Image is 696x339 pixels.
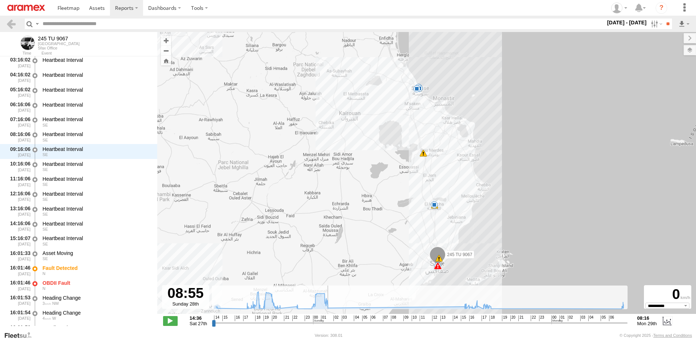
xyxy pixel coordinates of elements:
[6,234,31,248] div: 15:16:07 [DATE]
[453,315,458,321] span: 14
[391,315,396,321] span: 08
[292,315,297,321] span: 22
[43,265,150,271] div: Fault Detected
[354,315,359,321] span: 04
[568,315,573,321] span: 02
[469,315,474,321] span: 16
[43,242,48,246] span: Heading: 114
[43,212,48,216] span: Heading: 114
[432,315,437,321] span: 12
[43,250,150,256] div: Asset Moving
[43,146,150,152] div: Heartbeat Interval
[235,315,240,321] span: 16
[43,87,150,93] div: Heartbeat Interval
[43,72,150,78] div: Heartbeat Interval
[43,176,150,182] div: Heartbeat Interval
[6,323,31,337] div: 16:01:56 [DATE]
[502,315,507,321] span: 19
[6,145,31,158] div: 09:16:06 [DATE]
[43,123,48,127] span: Heading: 127
[645,286,690,303] div: 0
[559,315,565,321] span: 01
[637,315,657,321] strong: 08:16
[43,295,150,301] div: Heading Change
[412,315,417,321] span: 10
[43,301,51,306] span: 3
[43,235,150,242] div: Heartbeat Interval
[648,19,664,29] label: Search Filter Options
[43,191,150,197] div: Heartbeat Interval
[6,264,31,277] div: 16:01:46 [DATE]
[190,315,207,321] strong: 14:36
[420,149,427,157] div: 5
[435,255,443,262] div: 16
[531,315,536,321] span: 22
[305,315,310,321] span: 23
[6,279,31,292] div: 16:01:46 [DATE]
[43,310,150,316] div: Heading Change
[6,160,31,173] div: 10:16:06 [DATE]
[43,131,150,137] div: Heartbeat Interval
[6,175,31,188] div: 11:16:06 [DATE]
[6,19,16,29] a: Back to previous Page
[362,315,367,321] span: 05
[620,333,692,338] div: © Copyright 2025 -
[161,36,171,45] button: Zoom in
[34,19,40,29] label: Search Query
[580,315,585,321] span: 03
[255,315,260,321] span: 18
[38,41,80,46] div: [GEOGRAPHIC_DATA]
[264,315,269,321] span: 19
[43,271,46,276] span: Heading: 17
[518,315,523,321] span: 21
[637,321,657,326] span: Mon 29th Sep 2025
[601,315,606,321] span: 05
[38,36,80,41] div: 245 TU 9067 - View Asset History
[321,315,326,321] span: 01
[43,101,150,108] div: Heartbeat Interval
[43,116,150,123] div: Heartbeat Interval
[6,115,31,129] div: 07:16:06 [DATE]
[6,190,31,203] div: 12:16:06 [DATE]
[415,84,422,92] div: 8
[315,333,343,338] div: Version: 308.01
[43,57,150,63] div: Heartbeat Interval
[161,45,171,56] button: Zoom out
[43,227,48,231] span: Heading: 114
[43,324,150,331] div: Heading Change
[7,5,45,11] img: aramex-logo.svg
[43,138,48,142] span: Heading: 127
[6,308,31,322] div: 16:01:54 [DATE]
[52,301,59,306] span: Heading: 300
[6,219,31,233] div: 14:16:06 [DATE]
[6,100,31,114] div: 06:16:06 [DATE]
[482,315,487,321] span: 17
[41,52,157,55] div: Event
[342,315,347,321] span: 03
[43,152,48,157] span: Heading: 137
[383,315,388,321] span: 07
[678,19,690,29] label: Export results as...
[43,182,48,187] span: Heading: 114
[653,333,692,338] a: Terms and Conditions
[371,315,376,321] span: 06
[606,19,648,27] label: [DATE] - [DATE]
[163,316,178,326] label: Play/Stop
[43,280,150,286] div: OBDII Fault
[403,315,408,321] span: 09
[6,56,31,69] div: 03:16:02 [DATE]
[6,294,31,307] div: 16:01:53 [DATE]
[43,286,46,291] span: Heading: 17
[420,315,425,321] span: 11
[43,197,48,202] span: Heading: 114
[43,220,150,227] div: Heartbeat Interval
[190,321,207,326] span: Sat 27th Sep 2025
[284,315,289,321] span: 21
[609,315,614,321] span: 06
[6,71,31,84] div: 04:16:02 [DATE]
[490,315,495,321] span: 18
[510,315,515,321] span: 20
[313,315,324,324] span: 00
[38,46,80,50] div: Sfax Office
[43,161,150,167] div: Heartbeat Interval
